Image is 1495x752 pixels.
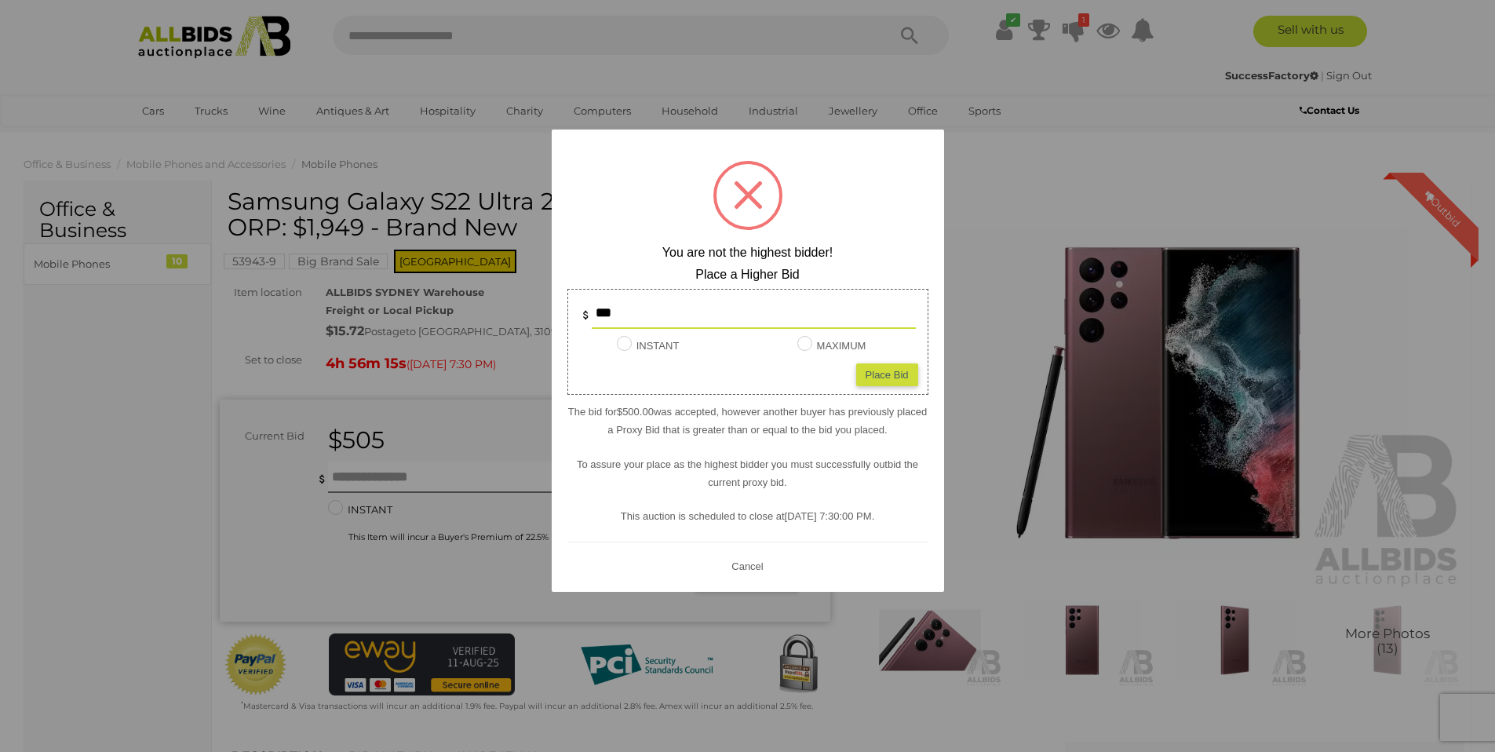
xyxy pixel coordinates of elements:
label: INSTANT [617,337,680,355]
p: The bid for was accepted, however another buyer has previously placed a Proxy Bid that is greater... [567,403,928,440]
span: [DATE] 7:30:00 PM [785,510,872,522]
h2: You are not the highest bidder! [567,246,928,260]
p: To assure your place as the highest bidder you must successfully outbid the current proxy bid. [567,455,928,492]
span: $500.00 [617,406,654,418]
label: MAXIMUM [797,337,866,355]
div: Place Bid [856,363,918,386]
button: Cancel [727,557,768,576]
p: This auction is scheduled to close at . [567,507,928,525]
h2: Place a Higher Bid [567,268,928,282]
